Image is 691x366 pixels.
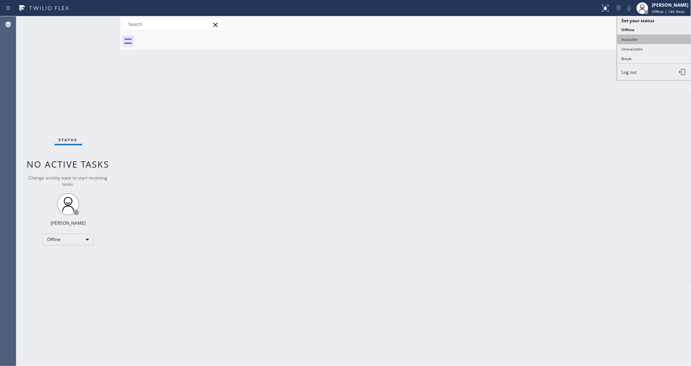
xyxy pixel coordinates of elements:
button: Mute [624,3,634,13]
span: Status [59,137,78,142]
span: Change activity state to start receiving tasks. [29,175,108,187]
div: [PERSON_NAME] [51,220,86,226]
span: No active tasks [27,158,110,170]
div: [PERSON_NAME] [652,2,689,8]
span: Offline | 14h 3min [652,9,685,14]
div: Offline [42,234,94,245]
input: Search [123,19,222,30]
